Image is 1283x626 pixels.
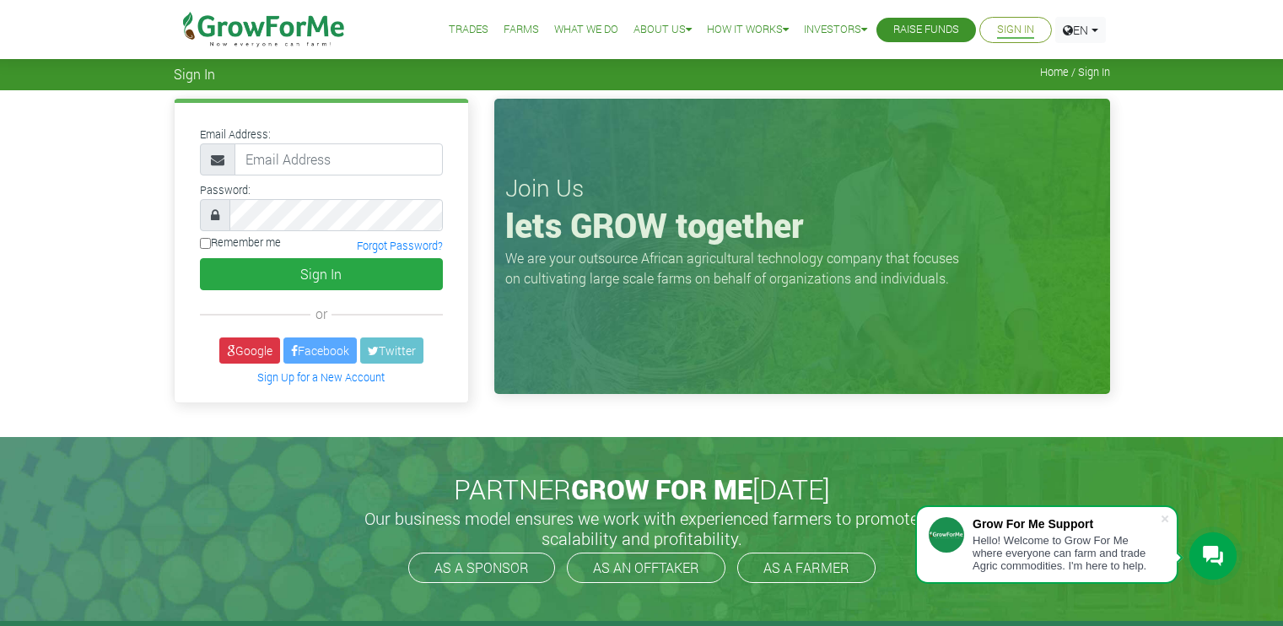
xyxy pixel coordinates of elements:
[505,248,969,289] p: We are your outsource African agricultural technology company that focuses on cultivating large s...
[234,143,443,175] input: Email Address
[200,235,281,251] label: Remember me
[571,471,752,507] span: GROW FOR ME
[505,174,1099,202] h3: Join Us
[449,21,488,39] a: Trades
[347,508,937,548] h5: Our business model ensures we work with experienced farmers to promote scalability and profitabil...
[567,553,725,583] a: AS AN OFFTAKER
[219,337,280,364] a: Google
[174,66,215,82] span: Sign In
[737,553,876,583] a: AS A FARMER
[200,182,251,198] label: Password:
[973,534,1160,572] div: Hello! Welcome to Grow For Me where everyone can farm and trade Agric commodities. I'm here to help.
[181,473,1103,505] h2: PARTNER [DATE]
[200,258,443,290] button: Sign In
[1055,17,1106,43] a: EN
[505,205,1099,246] h1: lets GROW together
[200,127,271,143] label: Email Address:
[408,553,555,583] a: AS A SPONSOR
[554,21,618,39] a: What We Do
[997,21,1034,39] a: Sign In
[804,21,867,39] a: Investors
[200,238,211,249] input: Remember me
[973,517,1160,531] div: Grow For Me Support
[1040,66,1110,78] span: Home / Sign In
[893,21,959,39] a: Raise Funds
[633,21,692,39] a: About Us
[200,304,443,324] div: or
[357,239,443,252] a: Forgot Password?
[707,21,789,39] a: How it Works
[504,21,539,39] a: Farms
[257,370,385,384] a: Sign Up for a New Account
